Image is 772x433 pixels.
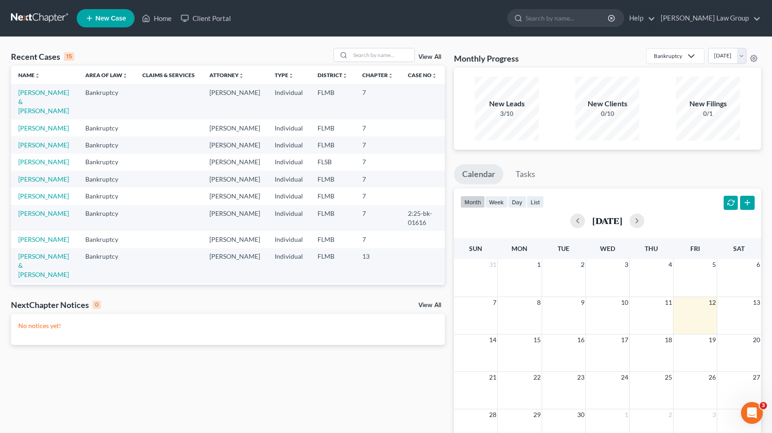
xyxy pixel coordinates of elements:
span: Sun [469,245,482,252]
a: Help [625,10,655,26]
td: Individual [267,188,310,204]
td: Bankruptcy [78,154,135,171]
span: 26 [708,372,717,383]
a: [PERSON_NAME] [18,209,69,217]
i: unfold_more [239,73,244,78]
span: Sat [733,245,745,252]
td: 7 [355,154,401,171]
div: 0/1 [676,109,740,118]
span: 28 [488,409,497,420]
td: FLMB [310,84,355,119]
div: NextChapter Notices [11,299,101,310]
td: Bankruptcy [78,248,135,283]
div: New Clients [575,99,639,109]
td: Individual [267,231,310,248]
span: 2 [668,409,673,420]
i: unfold_more [432,73,437,78]
div: 0/10 [575,109,639,118]
span: 10 [620,297,629,308]
td: Individual [267,248,310,283]
a: View All [418,54,441,60]
span: 25 [664,372,673,383]
td: 7 [355,283,401,309]
td: [PERSON_NAME] [202,136,267,153]
span: 22 [532,372,542,383]
a: Tasks [507,164,543,184]
td: 7 [355,84,401,119]
span: New Case [95,15,126,22]
span: Thu [645,245,658,252]
a: Typeunfold_more [275,72,294,78]
span: 15 [532,334,542,345]
span: 29 [532,409,542,420]
span: Wed [600,245,615,252]
a: Nameunfold_more [18,72,40,78]
div: New Filings [676,99,740,109]
td: 7 [355,120,401,136]
span: 24 [620,372,629,383]
span: 17 [620,334,629,345]
a: Districtunfold_more [318,72,348,78]
td: FLSB [310,154,355,171]
button: month [460,196,485,208]
span: 21 [488,372,497,383]
span: 11 [664,297,673,308]
a: Client Portal [176,10,235,26]
span: 7 [492,297,497,308]
a: [PERSON_NAME] [18,124,69,132]
span: 20 [752,334,761,345]
td: FLMB [310,136,355,153]
td: 7 [355,136,401,153]
h3: Monthly Progress [454,53,519,64]
span: 12 [708,297,717,308]
span: Mon [511,245,527,252]
span: 16 [576,334,585,345]
td: [PERSON_NAME] [202,188,267,204]
a: [PERSON_NAME] [18,158,69,166]
p: No notices yet! [18,321,438,330]
td: [PERSON_NAME] [202,84,267,119]
a: View All [418,302,441,308]
span: 14 [488,334,497,345]
i: unfold_more [342,73,348,78]
span: 30 [576,409,585,420]
td: Bankruptcy [78,171,135,188]
td: Bankruptcy [78,84,135,119]
span: 1 [536,259,542,270]
a: [PERSON_NAME] & [PERSON_NAME] [18,252,69,278]
span: 3 [711,409,717,420]
td: FLMB [310,283,355,309]
a: [PERSON_NAME] [18,141,69,149]
td: 7 [355,188,401,204]
td: [PERSON_NAME] [202,154,267,171]
div: Bankruptcy [654,52,682,60]
td: Bankruptcy [78,205,135,231]
button: list [527,196,544,208]
td: 7 [355,205,401,231]
span: Tue [558,245,569,252]
span: 18 [664,334,673,345]
span: 2 [580,259,585,270]
div: New Leads [475,99,539,109]
span: 4 [668,259,673,270]
span: 31 [488,259,497,270]
td: Bankruptcy [78,120,135,136]
td: 2:25-bk-01616 [401,205,445,231]
span: Fri [690,245,700,252]
td: Individual [267,171,310,188]
div: 0 [93,301,101,309]
span: 23 [576,372,585,383]
td: Bankruptcy [78,188,135,204]
div: 15 [64,52,74,61]
td: [PERSON_NAME] [202,231,267,248]
td: Individual [267,154,310,171]
div: Recent Cases [11,51,74,62]
i: unfold_more [122,73,128,78]
a: Area of Lawunfold_more [85,72,128,78]
span: 5 [711,259,717,270]
td: FLMB [310,248,355,283]
button: day [508,196,527,208]
i: unfold_more [35,73,40,78]
span: 3 [624,259,629,270]
td: Individual [267,136,310,153]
